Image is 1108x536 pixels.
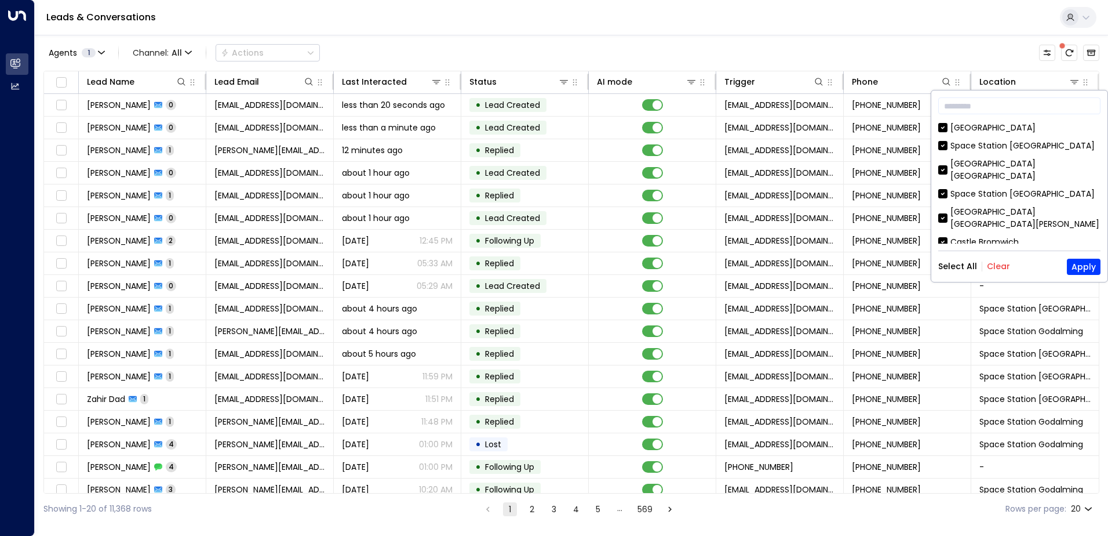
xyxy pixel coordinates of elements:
span: Toggle select row [54,415,68,429]
span: Aug 23, 2025 [342,484,369,495]
span: paigemae91@icloud.com [214,99,325,111]
div: Location [979,75,1080,89]
div: • [475,389,481,409]
button: Agents1 [43,45,109,61]
span: Keon Dariany [87,167,151,179]
p: 12:45 PM [420,235,453,247]
span: Graham Davis [87,371,151,382]
span: Lead Created [485,122,540,133]
div: • [475,321,481,341]
div: AI mode [597,75,632,89]
span: Space Station Chiswick [979,303,1091,314]
span: less than 20 seconds ago [342,99,445,111]
div: • [475,344,481,364]
span: All [172,48,182,57]
span: P Evans [87,99,151,111]
span: about 5 hours ago [342,348,416,360]
div: • [475,367,481,386]
span: Lead Created [485,280,540,292]
span: Space Station Godalming [979,439,1083,450]
span: Toggle select row [54,460,68,475]
div: Space Station [GEOGRAPHIC_DATA] [950,140,1095,152]
span: Lead Created [485,212,540,224]
span: leads@space-station.co.uk [724,190,835,201]
button: Go to page 569 [635,502,655,516]
span: Keon Dariany [87,235,151,247]
span: leads@space-station.co.uk [724,235,835,247]
span: jacqueline.riley1@btinternet.com [214,439,325,450]
span: Replied [485,258,514,269]
span: h19da@aol.com [214,303,325,314]
span: +447440682296 [852,393,921,405]
span: 0 [166,281,176,291]
div: • [475,276,481,296]
span: keon92@hotmail.co.uk [214,190,325,201]
span: Jacqueline Riley [87,461,151,473]
span: 4 [166,439,177,449]
span: +447713856864 [852,348,921,360]
span: +447891503092 [852,439,921,450]
p: 01:00 PM [419,461,453,473]
span: Following Up [485,484,534,495]
span: +447454184589 [852,325,921,337]
div: • [475,299,481,318]
span: +447361470462 [852,99,921,111]
div: 20 [1071,501,1095,517]
div: Lead Name [87,75,187,89]
span: Toggle select row [54,234,68,248]
span: Replied [485,144,514,156]
span: Toggle select row [54,392,68,407]
span: leads@space-station.co.uk [724,416,835,428]
span: leads@space-station.co.uk [724,167,835,179]
span: 1 [140,394,148,404]
span: Lost [485,439,501,450]
span: 1 [166,145,174,155]
span: There are new threads available. Refresh the grid to view the latest updates. [1061,45,1077,61]
button: Go to page 3 [547,502,561,516]
button: Go to page 5 [591,502,605,516]
div: • [475,118,481,137]
span: 3 [166,484,176,494]
div: Trigger [724,75,825,89]
div: Button group with a nested menu [216,44,320,61]
div: Castle Bromwich [950,236,1019,248]
span: Keon Dariany [87,280,151,292]
span: 0 [166,100,176,110]
div: … [613,502,627,516]
div: • [475,140,481,160]
span: +447908966275 [852,190,921,201]
div: Trigger [724,75,755,89]
span: 1 [166,417,174,426]
span: +447908966275 [852,167,921,179]
div: [GEOGRAPHIC_DATA] [938,122,1100,134]
div: Lead Email [214,75,259,89]
span: leads@space-station.co.uk [724,484,835,495]
span: Toggle select row [54,256,68,271]
div: [GEOGRAPHIC_DATA] [950,122,1036,134]
span: 1 [166,303,174,313]
span: leads@space-station.co.uk [724,212,835,224]
button: Channel:All [128,45,196,61]
span: Jacqueline Riley [87,416,151,428]
span: +447899846258 [852,144,921,156]
span: Toggle select row [54,324,68,339]
span: 0 [166,168,176,178]
span: Keon Dariany [87,190,151,201]
span: 4 [166,462,177,472]
span: keon92@hotmail.co.uk [214,167,325,179]
span: Sep 05, 2025 [342,280,369,292]
span: Lead Created [485,99,540,111]
span: Sep 05, 2025 [342,258,369,269]
span: about 1 hour ago [342,212,410,224]
span: Sep 03, 2025 [342,461,369,473]
span: jacqueline.riley1@btinternet.com [214,416,325,428]
div: • [475,457,481,477]
span: Toggle select row [54,121,68,135]
div: Showing 1-20 of 11,368 rows [43,503,152,515]
p: 05:29 AM [417,280,453,292]
span: leads@space-station.co.uk [724,144,835,156]
span: Space Station Doncaster [979,371,1091,382]
span: Keon Dariany [87,258,151,269]
div: Status [469,75,497,89]
span: 0 [166,213,176,223]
